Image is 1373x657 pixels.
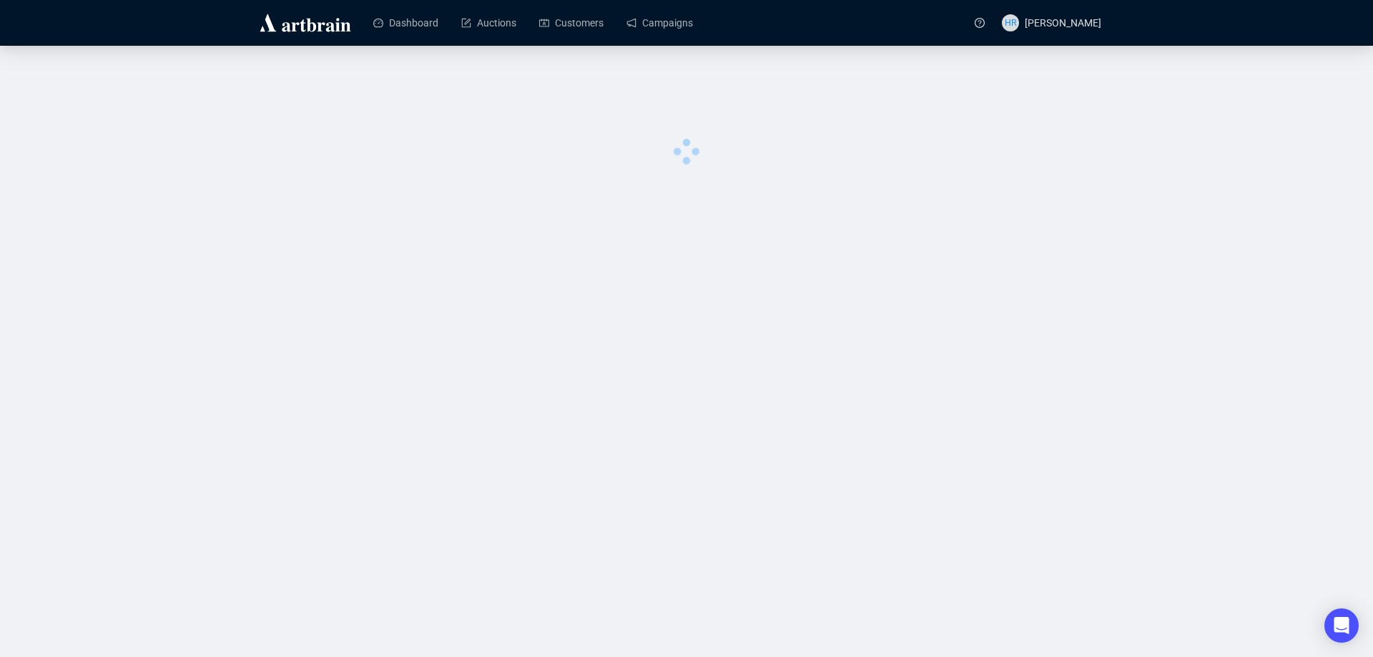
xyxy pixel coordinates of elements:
[539,4,604,41] a: Customers
[975,18,985,28] span: question-circle
[1025,17,1101,29] span: [PERSON_NAME]
[373,4,438,41] a: Dashboard
[626,4,693,41] a: Campaigns
[1005,16,1017,30] span: HR
[461,4,516,41] a: Auctions
[1324,608,1359,643] div: Open Intercom Messenger
[257,11,353,34] img: logo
